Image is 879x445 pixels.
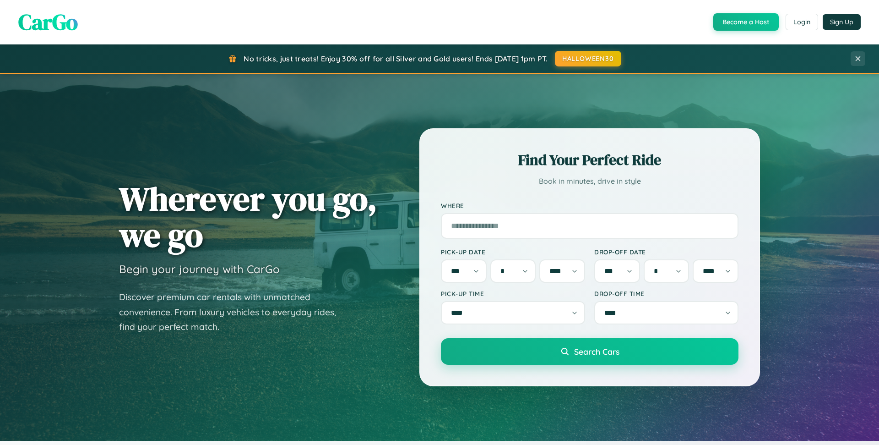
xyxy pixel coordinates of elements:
[441,175,738,188] p: Book in minutes, drive in style
[441,338,738,365] button: Search Cars
[594,290,738,297] label: Drop-off Time
[18,7,78,37] span: CarGo
[244,54,548,63] span: No tricks, just treats! Enjoy 30% off for all Silver and Gold users! Ends [DATE] 1pm PT.
[441,202,738,209] label: Where
[823,14,861,30] button: Sign Up
[574,346,619,357] span: Search Cars
[441,150,738,170] h2: Find Your Perfect Ride
[441,248,585,256] label: Pick-up Date
[119,262,280,276] h3: Begin your journey with CarGo
[713,13,779,31] button: Become a Host
[555,51,621,66] button: HALLOWEEN30
[441,290,585,297] label: Pick-up Time
[119,290,348,335] p: Discover premium car rentals with unmatched convenience. From luxury vehicles to everyday rides, ...
[786,14,818,30] button: Login
[119,181,377,253] h1: Wherever you go, we go
[594,248,738,256] label: Drop-off Date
